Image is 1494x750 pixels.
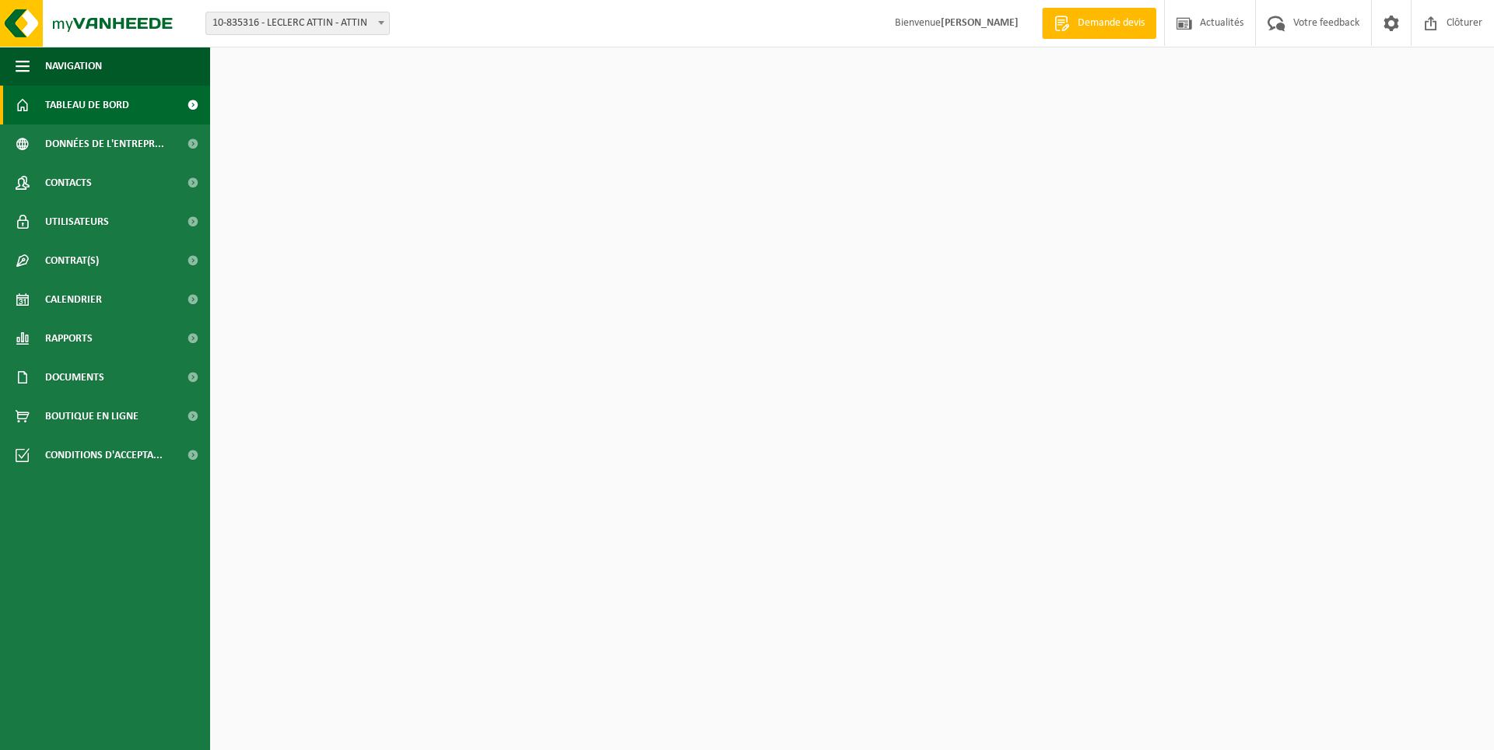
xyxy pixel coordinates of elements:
a: Demande devis [1042,8,1156,39]
span: Rapports [45,319,93,358]
span: Tableau de bord [45,86,129,124]
span: Calendrier [45,280,102,319]
span: Navigation [45,47,102,86]
span: Demande devis [1074,16,1149,31]
span: Contrat(s) [45,241,99,280]
span: Contacts [45,163,92,202]
span: 10-835316 - LECLERC ATTIN - ATTIN [206,12,389,34]
span: Données de l'entrepr... [45,124,164,163]
span: Boutique en ligne [45,397,139,436]
strong: [PERSON_NAME] [941,17,1019,29]
span: Documents [45,358,104,397]
span: Utilisateurs [45,202,109,241]
span: Conditions d'accepta... [45,436,163,475]
span: 10-835316 - LECLERC ATTIN - ATTIN [205,12,390,35]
